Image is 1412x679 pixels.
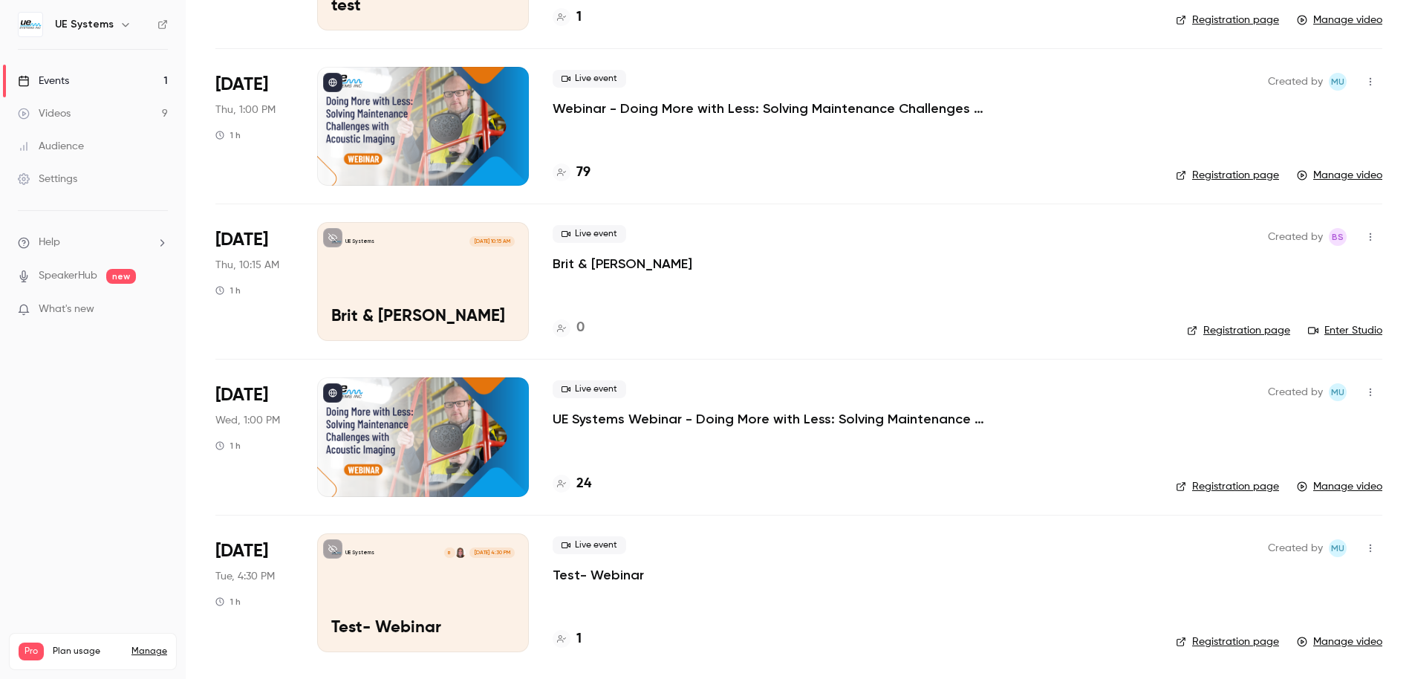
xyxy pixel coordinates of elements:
[131,646,167,657] a: Manage
[553,225,626,243] span: Live event
[345,238,374,245] p: UE Systems
[553,566,644,584] a: Test- Webinar
[553,629,582,649] a: 1
[215,383,268,407] span: [DATE]
[215,533,293,652] div: Jun 17 Tue, 4:30 PM (America/Detroit)
[53,646,123,657] span: Plan usage
[215,258,279,273] span: Thu, 10:15 AM
[553,380,626,398] span: Live event
[553,474,591,494] a: 24
[576,474,591,494] h4: 24
[215,73,268,97] span: [DATE]
[553,100,998,117] a: Webinar - Doing More with Less: Solving Maintenance Challenges with Acoustic Imaging
[215,129,241,141] div: 1 h
[1297,13,1382,27] a: Manage video
[1331,383,1344,401] span: MU
[553,536,626,554] span: Live event
[345,549,374,556] p: UE Systems
[1268,73,1323,91] span: Created by
[1331,73,1344,91] span: MU
[18,139,84,154] div: Audience
[553,255,692,273] a: Brit & [PERSON_NAME]
[215,440,241,452] div: 1 h
[553,163,590,183] a: 79
[553,410,998,428] a: UE Systems Webinar - Doing More with Less: Solving Maintenance Challenges with Acoustic Imaging
[1297,479,1382,494] a: Manage video
[1176,479,1279,494] a: Registration page
[215,222,293,341] div: Jul 31 Thu, 9:15 AM (America/Chicago)
[215,103,276,117] span: Thu, 1:00 PM
[215,539,268,563] span: [DATE]
[469,236,514,247] span: [DATE] 10:15 AM
[18,74,69,88] div: Events
[18,106,71,121] div: Videos
[455,548,466,558] img: Maureen Gribble
[553,7,582,27] a: 1
[317,533,529,652] a: Test- WebinarUE SystemsMaureen GribbleB[DATE] 4:30 PMTest- Webinar
[215,413,280,428] span: Wed, 1:00 PM
[1176,168,1279,183] a: Registration page
[1297,634,1382,649] a: Manage video
[1176,13,1279,27] a: Registration page
[55,17,114,32] h6: UE Systems
[19,13,42,36] img: UE Systems
[576,629,582,649] h4: 1
[553,318,585,338] a: 0
[19,643,44,660] span: Pro
[18,235,168,250] li: help-dropdown-opener
[576,7,582,27] h4: 1
[215,228,268,252] span: [DATE]
[576,318,585,338] h4: 0
[39,302,94,317] span: What's new
[1176,634,1279,649] a: Registration page
[18,172,77,186] div: Settings
[443,547,455,559] div: B
[215,377,293,496] div: Jun 18 Wed, 1:00 PM (America/Detroit)
[1268,539,1323,557] span: Created by
[469,548,514,558] span: [DATE] 4:30 PM
[553,70,626,88] span: Live event
[215,67,293,186] div: Jul 31 Thu, 1:00 PM (America/Detroit)
[1187,323,1290,338] a: Registration page
[1329,228,1347,246] span: Brittany Stover
[1329,383,1347,401] span: Marketing UE Systems
[1331,539,1344,557] span: MU
[39,268,97,284] a: SpeakerHub
[1332,228,1344,246] span: BS
[39,235,60,250] span: Help
[576,163,590,183] h4: 79
[331,619,515,638] p: Test- Webinar
[1329,539,1347,557] span: Marketing UE Systems
[1308,323,1382,338] a: Enter Studio
[1268,228,1323,246] span: Created by
[1297,168,1382,183] a: Manage video
[331,308,515,327] p: Brit & [PERSON_NAME]
[215,285,241,296] div: 1 h
[106,269,136,284] span: new
[215,596,241,608] div: 1 h
[1329,73,1347,91] span: Marketing UE Systems
[215,569,275,584] span: Tue, 4:30 PM
[317,222,529,341] a: Brit & Kyle WalkthroughUE Systems[DATE] 10:15 AMBrit & [PERSON_NAME]
[1268,383,1323,401] span: Created by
